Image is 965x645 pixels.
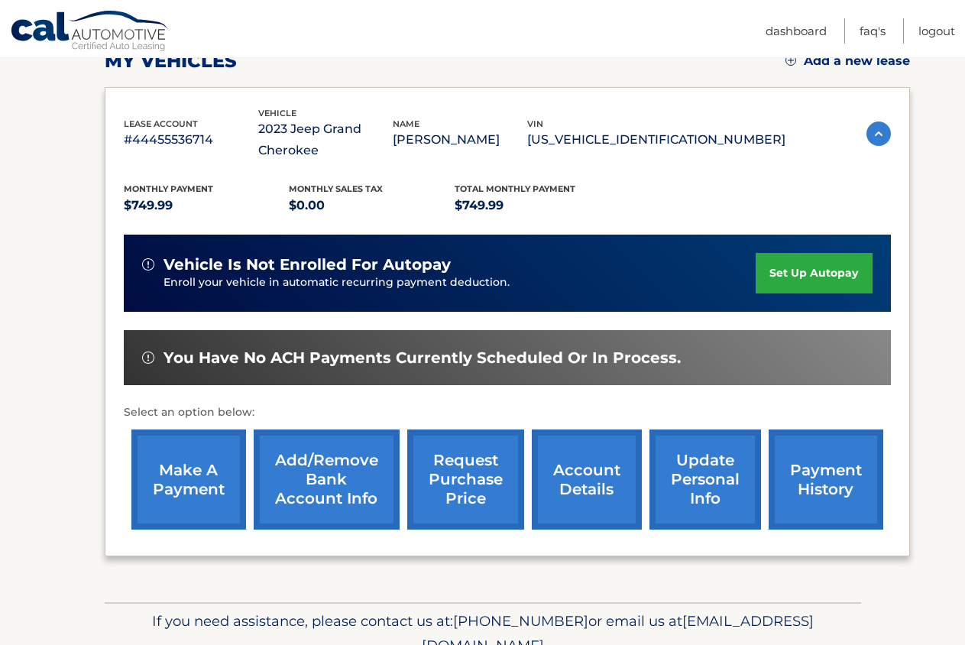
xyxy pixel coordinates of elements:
p: [US_VEHICLE_IDENTIFICATION_NUMBER] [527,129,785,151]
img: accordion-active.svg [866,122,891,146]
p: $0.00 [289,195,455,216]
p: Enroll your vehicle in automatic recurring payment deduction. [164,274,756,291]
span: [PHONE_NUMBER] [453,612,588,630]
a: Dashboard [766,18,827,44]
img: alert-white.svg [142,258,154,271]
span: lease account [124,118,198,129]
span: Total Monthly Payment [455,183,575,194]
a: FAQ's [860,18,886,44]
span: vehicle [258,108,296,118]
p: Select an option below: [124,404,891,422]
span: Monthly sales Tax [289,183,383,194]
p: $749.99 [124,195,290,216]
a: Add/Remove bank account info [254,429,400,530]
a: make a payment [131,429,246,530]
a: account details [532,429,642,530]
span: Monthly Payment [124,183,213,194]
a: update personal info [649,429,761,530]
a: Logout [918,18,955,44]
a: Add a new lease [785,53,910,69]
span: vehicle is not enrolled for autopay [164,255,451,274]
a: Cal Automotive [10,10,170,54]
span: vin [527,118,543,129]
p: [PERSON_NAME] [393,129,527,151]
p: $749.99 [455,195,620,216]
span: name [393,118,419,129]
h2: my vehicles [105,50,237,73]
p: #44455536714 [124,129,258,151]
img: alert-white.svg [142,352,154,364]
span: You have no ACH payments currently scheduled or in process. [164,348,681,368]
p: 2023 Jeep Grand Cherokee [258,118,393,161]
a: payment history [769,429,883,530]
img: add.svg [785,55,796,66]
a: request purchase price [407,429,524,530]
a: set up autopay [756,253,872,293]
